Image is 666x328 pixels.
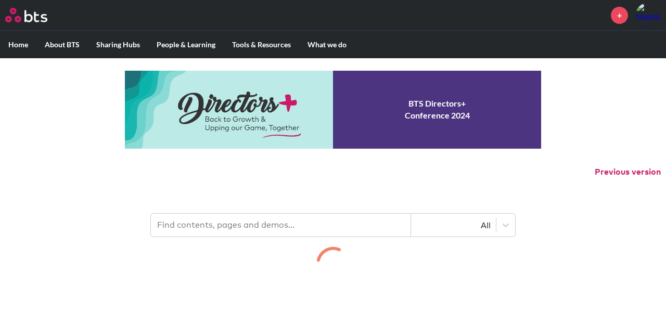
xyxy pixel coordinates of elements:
a: Go home [5,8,67,22]
label: People & Learning [148,31,224,58]
div: All [416,219,491,231]
a: + [611,7,628,24]
button: Previous version [595,166,661,178]
img: BTS Logo [5,8,47,22]
label: About BTS [36,31,88,58]
a: Profile [636,3,661,28]
label: Sharing Hubs [88,31,148,58]
label: Tools & Resources [224,31,299,58]
input: Find contents, pages and demos... [151,214,411,237]
a: Conference 2024 [125,71,541,149]
img: Mathias Werner [636,3,661,28]
label: What we do [299,31,355,58]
